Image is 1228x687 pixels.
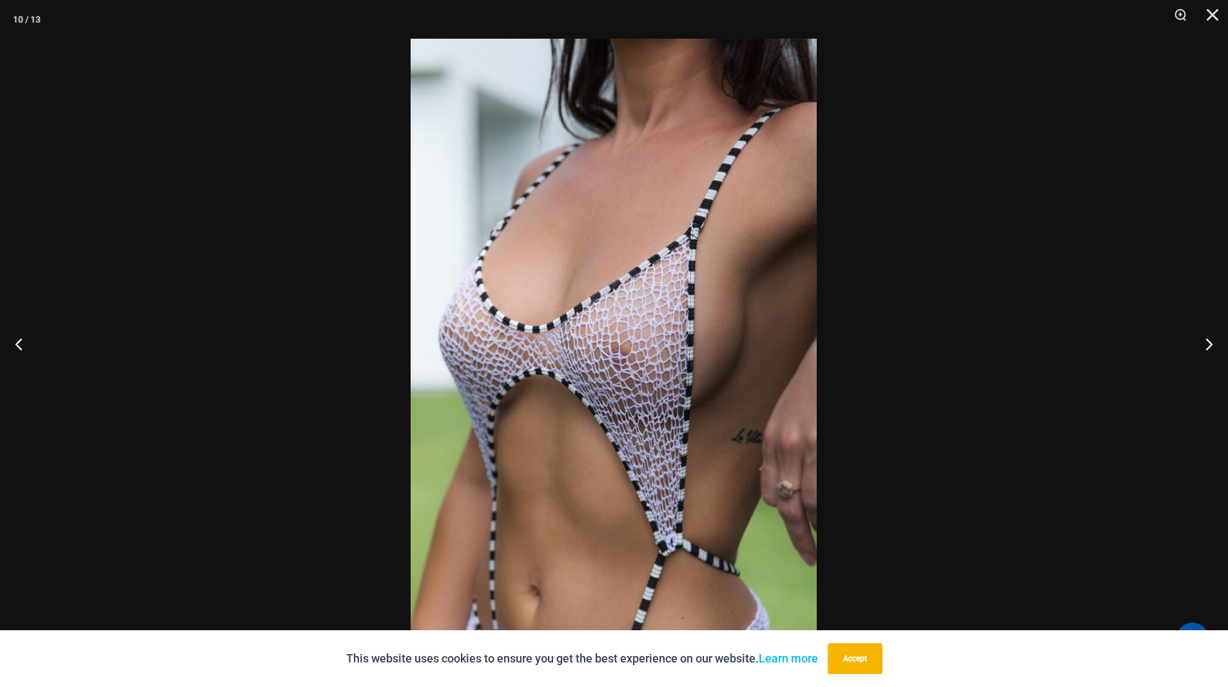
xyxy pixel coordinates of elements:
[346,649,818,668] p: This website uses cookies to ensure you get the best experience on our website.
[759,652,818,665] a: Learn more
[13,10,41,29] div: 10 / 13
[411,39,817,648] img: Inferno Mesh Black White 8561 One Piece 01
[1180,312,1228,376] button: Next
[828,643,882,674] button: Accept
